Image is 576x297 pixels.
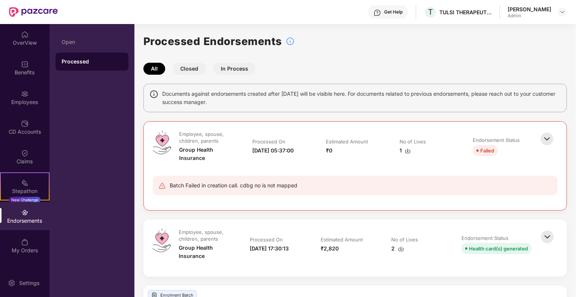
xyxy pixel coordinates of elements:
[21,31,29,38] img: svg+xml;base64,PHN2ZyBpZD0iSG9tZSIgeG1sbnM9Imh0dHA6Ly93d3cudzMub3JnLzIwMDAvc3ZnIiB3aWR0aD0iMjAiIG...
[162,90,561,106] span: Documents against endorsements created after [DATE] will be visible here. For documents related t...
[8,279,15,287] img: svg+xml;base64,PHN2ZyBpZD0iU2V0dGluZy0yMHgyMCIgeG1sbnM9Imh0dHA6Ly93d3cudzMub3JnLzIwMDAvc3ZnIiB3aW...
[250,236,283,243] div: Processed On
[149,90,158,99] img: svg+xml;base64,PHN2ZyBpZD0iSW5mbyIgeG1sbnM9Imh0dHA6Ly93d3cudzMub3JnLzIwMDAvc3ZnIiB3aWR0aD0iMTQiIG...
[179,244,235,260] div: Group Health Insurance
[469,244,528,253] div: Health card(s) generated
[62,58,122,65] div: Processed
[508,13,551,19] div: Admin
[170,181,297,190] div: Batch Failed in creation call. cdbg no is not mapped
[21,149,29,157] img: svg+xml;base64,PHN2ZyBpZD0iQ2xhaW0iIHhtbG5zPSJodHRwOi8vd3d3LnczLm9yZy8yMDAwL3N2ZyIgd2lkdGg9IjIwIi...
[21,60,29,68] img: svg+xml;base64,PHN2ZyBpZD0iQmVuZWZpdHMiIHhtbG5zPSJodHRwOi8vd3d3LnczLm9yZy8yMDAwL3N2ZyIgd2lkdGg9Ij...
[21,179,29,187] img: svg+xml;base64,PHN2ZyB4bWxucz0iaHR0cDovL3d3dy53My5vcmcvMjAwMC9zdmciIHdpZHRoPSIyMSIgaGVpZ2h0PSIyMC...
[473,137,520,143] div: Endorsement Status
[400,138,426,145] div: No of Lives
[62,39,122,45] div: Open
[374,9,381,17] img: svg+xml;base64,PHN2ZyBpZD0iSGVscC0zMngzMiIgeG1sbnM9Imh0dHA6Ly93d3cudzMub3JnLzIwMDAvc3ZnIiB3aWR0aD...
[21,209,29,216] img: svg+xml;base64,PHN2ZyBpZD0iRW5kb3JzZW1lbnRzIiB4bWxucz0iaHR0cDovL3d3dy53My5vcmcvMjAwMC9zdmciIHdpZH...
[213,63,256,75] button: In Process
[152,229,171,252] img: svg+xml;base64,PHN2ZyB4bWxucz0iaHR0cDovL3d3dy53My5vcmcvMjAwMC9zdmciIHdpZHRoPSI0OS4zMiIgaGVpZ2h0PS...
[428,8,433,17] span: T
[286,37,295,46] img: svg+xml;base64,PHN2ZyBpZD0iSW5mb18tXzMyeDMyIiBkYXRhLW5hbWU9IkluZm8gLSAzMngzMiIgeG1sbnM9Imh0dHA6Ly...
[179,131,236,144] div: Employee, spouse, children, parents
[21,238,29,246] img: svg+xml;base64,PHN2ZyBpZD0iTXlfT3JkZXJzIiBkYXRhLW5hbWU9Ik15IE9yZGVycyIgeG1sbnM9Imh0dHA6Ly93d3cudz...
[17,279,42,287] div: Settings
[21,90,29,98] img: svg+xml;base64,PHN2ZyBpZD0iRW1wbG95ZWVzIiB4bWxucz0iaHR0cDovL3d3dy53My5vcmcvMjAwMC9zdmciIHdpZHRoPS...
[9,197,41,203] div: New Challenge
[559,9,565,15] img: svg+xml;base64,PHN2ZyBpZD0iRHJvcGRvd24tMzJ4MzIiIHhtbG5zPSJodHRwOi8vd3d3LnczLm9yZy8yMDAwL3N2ZyIgd2...
[392,236,418,243] div: No of Lives
[539,229,556,245] img: svg+xml;base64,PHN2ZyBpZD0iQmFjay0zMngzMiIgeG1sbnM9Imh0dHA6Ly93d3cudzMub3JnLzIwMDAvc3ZnIiB3aWR0aD...
[400,146,411,155] div: 1
[1,187,49,195] div: Stepathon
[143,63,165,75] button: All
[326,146,332,155] div: ₹0
[321,244,339,253] div: ₹2,820
[253,146,294,155] div: [DATE] 05:37:00
[326,138,368,145] div: Estimated Amount
[398,246,404,252] img: svg+xml;base64,PHN2ZyBpZD0iRG93bmxvYWQtMzJ4MzIiIHhtbG5zPSJodHRwOi8vd3d3LnczLm9yZy8yMDAwL3N2ZyIgd2...
[405,148,411,154] img: svg+xml;base64,PHN2ZyBpZD0iRG93bmxvYWQtMzJ4MzIiIHhtbG5zPSJodHRwOi8vd3d3LnczLm9yZy8yMDAwL3N2ZyIgd2...
[250,244,289,253] div: [DATE] 17:30:13
[158,182,166,190] img: svg+xml;base64,PHN2ZyB4bWxucz0iaHR0cDovL3d3dy53My5vcmcvMjAwMC9zdmciIHdpZHRoPSIyNCIgaGVpZ2h0PSIyNC...
[384,9,403,15] div: Get Help
[461,235,508,241] div: Endorsement Status
[179,146,238,162] div: Group Health Insurance
[480,146,494,155] div: Failed
[392,244,404,253] div: 2
[321,236,363,243] div: Estimated Amount
[508,6,551,13] div: [PERSON_NAME]
[9,7,58,17] img: New Pazcare Logo
[253,138,286,145] div: Processed On
[539,131,555,147] img: svg+xml;base64,PHN2ZyBpZD0iQmFjay0zMngzMiIgeG1sbnM9Imh0dHA6Ly93d3cudzMub3JnLzIwMDAvc3ZnIiB3aWR0aD...
[439,9,492,16] div: TULSI THERAPEUTICS PRIVATE LIMITED
[21,120,29,127] img: svg+xml;base64,PHN2ZyBpZD0iQ0RfQWNjb3VudHMiIGRhdGEtbmFtZT0iQ0QgQWNjb3VudHMiIHhtbG5zPSJodHRwOi8vd3...
[153,131,171,154] img: svg+xml;base64,PHN2ZyB4bWxucz0iaHR0cDovL3d3dy53My5vcmcvMjAwMC9zdmciIHdpZHRoPSI0OS4zMiIgaGVpZ2h0PS...
[143,33,282,50] h1: Processed Endorsements
[173,63,206,75] button: Closed
[179,229,233,242] div: Employee, spouse, children, parents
